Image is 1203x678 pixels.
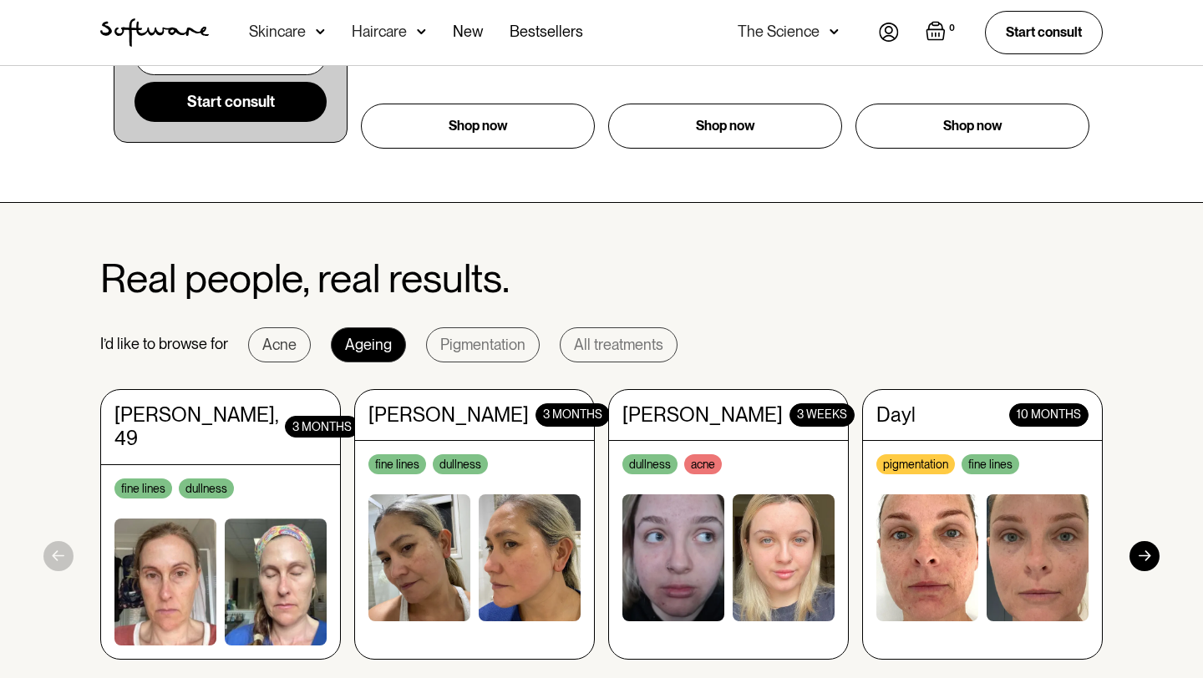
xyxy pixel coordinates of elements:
[368,403,529,428] div: [PERSON_NAME]
[943,116,1002,136] p: Shop now
[987,494,1089,620] img: woman without acne
[696,116,755,136] p: Shop now
[114,478,172,498] div: fine lines
[733,494,835,620] img: woman without acne
[1009,403,1089,428] div: 10 months
[225,519,327,645] img: woman without acne
[876,403,916,428] div: Dayl
[114,519,216,645] img: woman with acne
[440,336,525,353] div: Pigmentation
[926,21,958,44] a: Open empty cart
[352,23,407,40] div: Haircare
[684,454,722,474] div: acne
[433,454,488,474] div: dullness
[449,116,508,136] p: Shop now
[738,23,820,40] div: The Science
[262,336,297,353] div: Acne
[985,11,1103,53] a: Start consult
[100,18,209,47] img: Software Logo
[179,478,234,498] div: dullness
[962,454,1019,474] div: fine lines
[345,336,392,353] div: Ageing
[114,403,278,452] div: [PERSON_NAME], 49
[946,21,958,36] div: 0
[368,494,470,620] img: woman with acne
[830,23,839,40] img: arrow down
[622,454,678,474] div: dullness
[417,23,426,40] img: arrow down
[285,416,359,438] div: 3 months
[135,82,327,122] a: Start consult
[316,23,325,40] img: arrow down
[100,256,510,301] h2: Real people, real results.
[789,403,855,428] div: 3 weeks
[622,403,783,428] div: [PERSON_NAME]
[249,23,306,40] div: Skincare
[368,454,426,474] div: fine lines
[876,454,955,474] div: pigmentation
[574,336,663,353] div: All treatments
[876,494,978,620] img: woman with acne
[622,494,724,620] img: woman with acne
[536,403,610,428] div: 3 months
[100,18,209,47] a: home
[479,494,581,620] img: woman without acne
